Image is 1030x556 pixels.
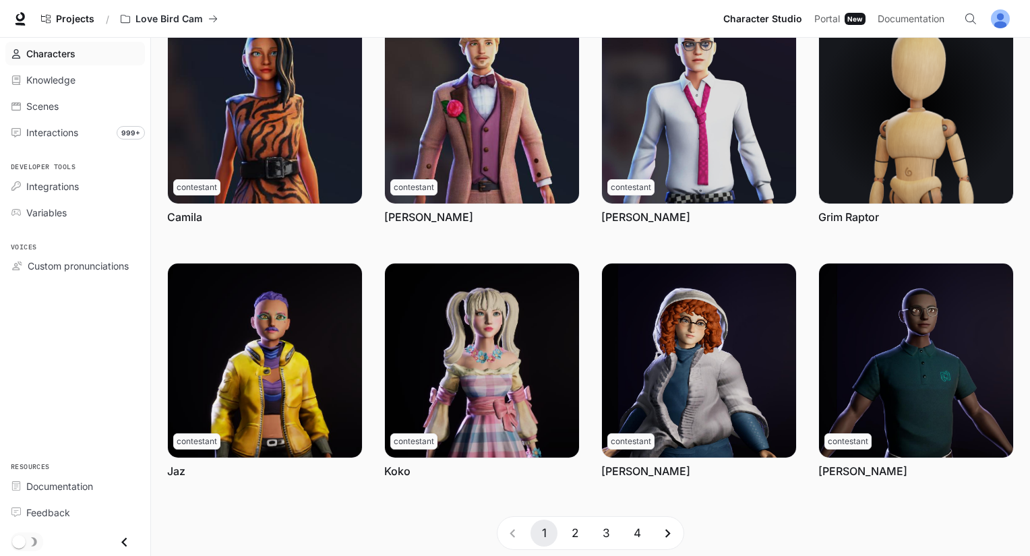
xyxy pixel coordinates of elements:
[602,264,796,458] img: Mabel
[115,5,224,32] button: All workspaces
[135,13,203,25] p: Love Bird Cam
[987,5,1014,32] button: User avatar
[5,121,145,144] a: Interactions
[168,264,362,458] img: Jaz
[117,126,145,140] span: 999+
[5,68,145,92] a: Knowledge
[26,125,78,140] span: Interactions
[562,520,588,547] button: Go to page 2
[878,11,944,28] span: Documentation
[601,210,690,224] a: [PERSON_NAME]
[819,264,1013,458] img: Milton
[814,11,840,28] span: Portal
[384,464,411,478] a: Koko
[872,5,955,32] a: Documentation
[28,259,129,273] span: Custom pronunciations
[5,501,145,524] a: Feedback
[624,520,650,547] button: Go to page 4
[809,5,871,32] a: PortalNew
[26,505,70,520] span: Feedback
[5,201,145,224] a: Variables
[601,464,690,478] a: [PERSON_NAME]
[100,12,115,26] div: /
[957,5,984,32] button: Open Command Menu
[655,520,681,547] button: Go to next page
[5,94,145,118] a: Scenes
[167,464,185,478] a: Jaz
[12,534,26,549] span: Dark mode toggle
[26,179,79,193] span: Integrations
[56,13,94,25] span: Projects
[991,9,1010,28] img: User avatar
[723,11,802,28] span: Character Studio
[26,47,75,61] span: Characters
[5,175,145,198] a: Integrations
[109,528,140,556] button: Close drawer
[818,210,879,224] a: Grim Raptor
[384,210,473,224] a: [PERSON_NAME]
[5,474,145,498] a: Documentation
[531,520,557,547] button: page 1
[497,516,684,550] nav: pagination navigation
[35,5,100,32] a: Go to projects
[818,464,907,478] a: [PERSON_NAME]
[26,479,93,493] span: Documentation
[26,206,67,220] span: Variables
[26,73,75,87] span: Knowledge
[26,99,59,113] span: Scenes
[385,264,579,458] img: Koko
[5,42,145,65] a: Characters
[718,5,808,32] a: Character Studio
[845,13,866,25] div: New
[593,520,619,547] button: Go to page 3
[5,254,145,278] a: Custom pronunciations
[167,210,202,224] a: Camila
